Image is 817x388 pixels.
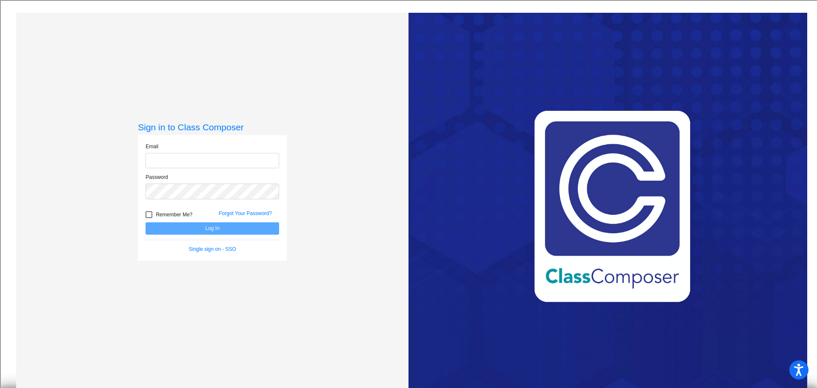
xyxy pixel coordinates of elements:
span: Remember Me? [156,210,192,220]
a: Single sign on - SSO [189,246,236,252]
a: Forgot Your Password? [219,210,272,216]
label: Password [146,173,168,181]
h3: Sign in to Class Composer [138,122,287,132]
button: Log In [146,222,279,235]
label: Email [146,143,158,150]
